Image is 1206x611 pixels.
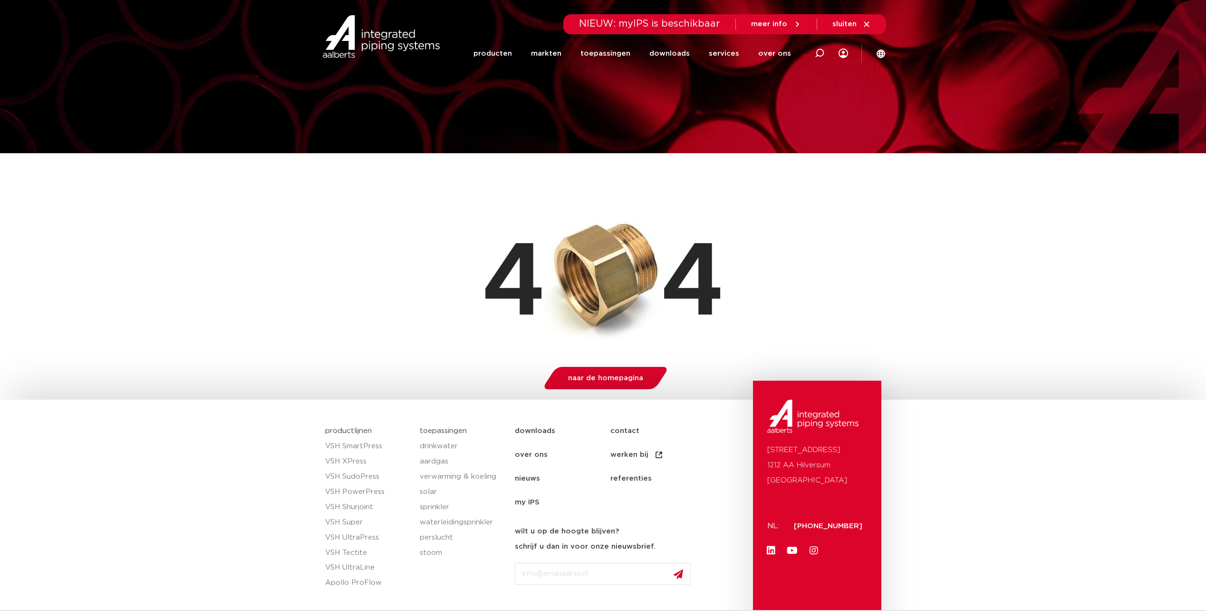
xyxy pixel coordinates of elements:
a: sluiten [832,20,871,29]
a: VSH SudoPress [325,469,411,484]
span: sluiten [832,20,857,28]
nav: Menu [473,34,791,73]
p: NL: [767,519,782,534]
span: NIEUW: myIPS is beschikbaar [579,19,720,29]
a: drinkwater [420,439,505,454]
a: VSH PowerPress [325,484,411,500]
a: VSH UltraLine [325,560,411,575]
a: VSH UltraPress [325,530,411,545]
a: Apollo ProFlow [325,575,411,591]
a: downloads [649,34,690,73]
a: werken bij [610,443,706,467]
a: VSH Shurjoint [325,500,411,515]
a: sprinkler [420,500,505,515]
a: referenties [610,467,706,491]
a: stoom [420,545,505,561]
a: toepassingen [580,34,630,73]
a: [PHONE_NUMBER] [794,522,862,530]
a: VSH Tectite [325,545,411,561]
a: aardgas [420,454,505,469]
strong: schrijf u dan in voor onze nieuwsbrief. [515,543,656,550]
a: VSH Super [325,515,411,530]
div: my IPS [839,34,848,73]
a: solar [420,484,505,500]
a: verwarming & koeling [420,469,505,484]
img: send.svg [674,569,683,579]
strong: wilt u op de hoogte blijven? [515,528,619,535]
p: [STREET_ADDRESS] 1212 AA Hilversum [GEOGRAPHIC_DATA] [767,443,867,488]
a: over ons [758,34,791,73]
a: producten [473,34,512,73]
span: meer info [751,20,787,28]
a: VSH XPress [325,454,411,469]
a: over ons [515,443,610,467]
a: perslucht [420,530,505,545]
a: my IPS [515,491,610,514]
nav: Menu [515,419,748,514]
a: waterleidingsprinkler [420,515,505,530]
a: VSH SmartPress [325,439,411,454]
h1: Pagina niet gevonden [325,158,881,188]
input: info@emailadres.nl [515,563,691,585]
a: downloads [515,419,610,443]
a: toepassingen [420,427,467,434]
a: contact [610,419,706,443]
a: naar de homepagina [541,367,669,389]
a: markten [531,34,561,73]
a: meer info [751,20,801,29]
a: nieuws [515,467,610,491]
span: naar de homepagina [568,374,643,382]
a: services [709,34,739,73]
a: productlijnen [325,427,372,434]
